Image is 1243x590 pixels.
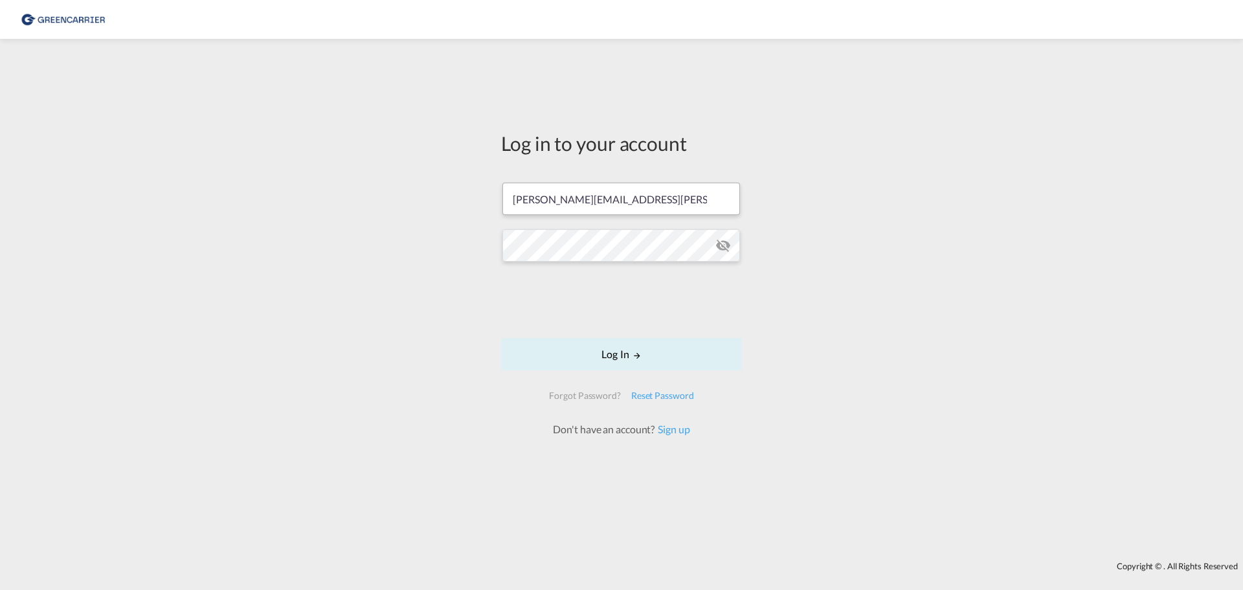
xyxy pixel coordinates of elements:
[501,338,742,370] button: LOGIN
[655,423,689,435] a: Sign up
[501,130,742,157] div: Log in to your account
[539,422,704,437] div: Don't have an account?
[626,384,699,407] div: Reset Password
[544,384,625,407] div: Forgot Password?
[19,5,107,34] img: 609dfd708afe11efa14177256b0082fb.png
[502,183,740,215] input: Enter email/phone number
[715,238,731,253] md-icon: icon-eye-off
[523,275,720,325] iframe: reCAPTCHA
